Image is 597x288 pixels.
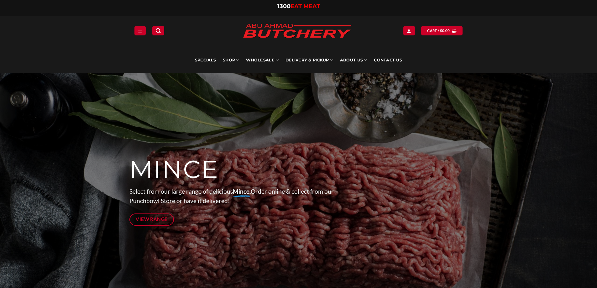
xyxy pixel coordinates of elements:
span: View Range [136,215,168,223]
a: Wholesale [246,47,279,73]
span: Cart / [427,28,450,34]
a: SHOP [223,47,239,73]
span: $ [440,28,442,34]
span: 1300 [277,3,291,10]
a: Contact Us [374,47,402,73]
a: Delivery & Pickup [285,47,333,73]
a: View cart [421,26,463,35]
span: EAT MEAT [291,3,320,10]
span: Select from our large range of delicious Order online & collect from our Punchbowl Store or have ... [129,188,334,205]
a: About Us [340,47,367,73]
a: Specials [195,47,216,73]
a: View Range [129,213,174,226]
a: Menu [134,26,146,35]
a: 1300EAT MEAT [277,3,320,10]
bdi: 0.00 [440,29,450,33]
img: Abu Ahmad Butchery [238,19,357,43]
strong: Mince. [233,188,251,195]
a: Login [403,26,415,35]
a: Search [152,26,164,35]
span: MINCE [129,154,219,185]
